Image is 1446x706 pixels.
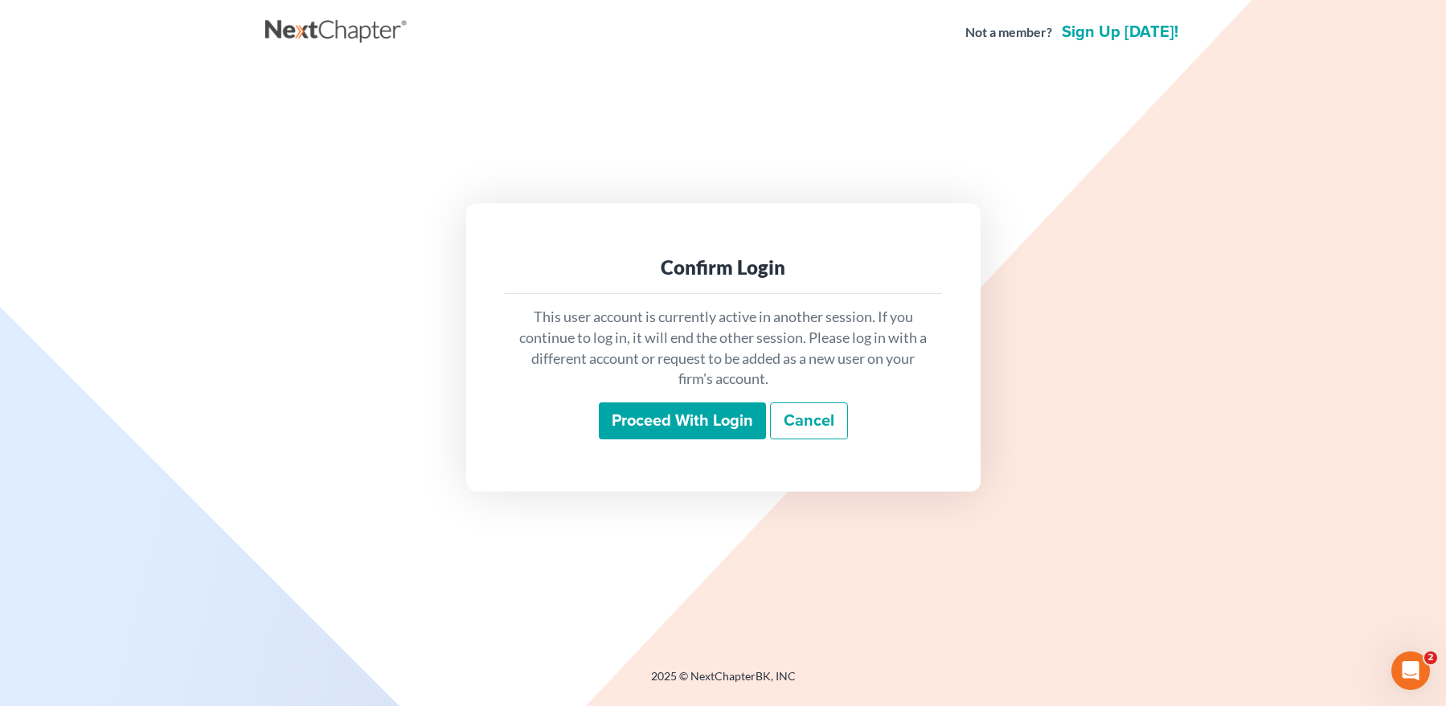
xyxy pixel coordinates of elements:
[599,402,766,439] input: Proceed with login
[770,402,848,439] a: Cancel
[965,23,1052,42] strong: Not a member?
[1391,651,1430,690] iframe: Intercom live chat
[265,668,1182,697] div: 2025 © NextChapterBK, INC
[1059,24,1182,40] a: Sign up [DATE]!
[1424,651,1437,664] span: 2
[518,307,929,390] p: This user account is currently active in another session. If you continue to log in, it will end ...
[518,255,929,280] div: Confirm Login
